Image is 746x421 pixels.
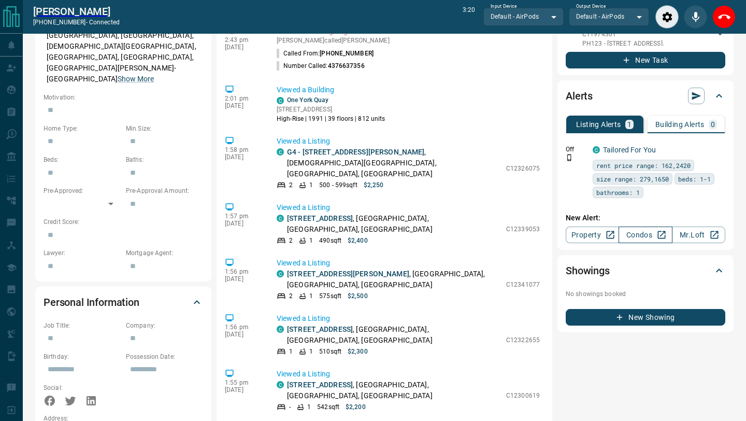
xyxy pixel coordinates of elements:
[126,124,203,133] p: Min Size:
[593,146,600,153] div: condos.ca
[346,402,366,412] p: $2,200
[287,96,328,104] a: One York Quay
[126,248,203,258] p: Mortgage Agent:
[225,36,261,44] p: 2:43 pm
[225,102,261,109] p: [DATE]
[225,146,261,153] p: 1:58 pm
[44,248,121,258] p: Lawyer:
[566,289,725,299] p: No showings booked
[603,146,656,154] a: Tailored For You
[225,95,261,102] p: 2:01 pm
[483,8,564,25] div: Default - AirPods
[287,147,501,179] p: , [DEMOGRAPHIC_DATA][GEOGRAPHIC_DATA], [GEOGRAPHIC_DATA], [GEOGRAPHIC_DATA]
[225,213,261,220] p: 1:57 pm
[566,213,725,223] p: New Alert:
[566,145,586,154] p: Off
[287,325,353,333] a: [STREET_ADDRESS]
[309,291,313,301] p: 1
[126,321,203,330] p: Company:
[582,39,715,58] p: PH123 - [STREET_ADDRESS] , [GEOGRAPHIC_DATA]
[126,352,203,361] p: Possession Date:
[287,270,409,278] a: [STREET_ADDRESS][PERSON_NAME]
[576,121,621,128] p: Listing Alerts
[596,160,691,171] span: rent price range: 162,2420
[289,347,293,356] p: 1
[277,313,540,324] p: Viewed a Listing
[277,37,540,44] p: [PERSON_NAME] called [PERSON_NAME]
[287,324,501,346] p: , [GEOGRAPHIC_DATA], [GEOGRAPHIC_DATA], [GEOGRAPHIC_DATA]
[566,52,725,68] button: New Task
[566,154,573,161] svg: Push Notification Only
[33,18,120,27] p: [PHONE_NUMBER] -
[364,180,384,190] p: $2,250
[225,386,261,394] p: [DATE]
[44,93,203,102] p: Motivation:
[44,217,203,227] p: Credit Score:
[44,124,121,133] p: Home Type:
[287,213,501,235] p: , [GEOGRAPHIC_DATA], [GEOGRAPHIC_DATA], [GEOGRAPHIC_DATA]
[506,224,540,234] p: C12339053
[566,262,610,279] h2: Showings
[289,236,293,245] p: 2
[309,236,313,245] p: 1
[596,187,640,198] span: bathrooms: 1
[506,335,540,345] p: C12322655
[225,268,261,275] p: 1:56 pm
[33,5,120,18] a: [PERSON_NAME]
[277,114,385,123] p: High-Rise | 1991 | 39 floors | 812 units
[277,97,284,104] div: condos.ca
[44,321,121,330] p: Job Title:
[277,148,284,156] div: condos.ca
[44,352,121,361] p: Birthday:
[225,331,261,338] p: [DATE]
[287,380,501,401] p: , [GEOGRAPHIC_DATA], [GEOGRAPHIC_DATA], [GEOGRAPHIC_DATA]
[672,227,725,243] a: Mr.Loft
[596,174,669,184] span: size range: 279,1650
[566,309,725,326] button: New Showing
[348,236,368,245] p: $2,400
[582,27,725,60] div: C11974301PH123 - [STREET_ADDRESS],[GEOGRAPHIC_DATA]
[712,5,736,29] div: End Call
[89,19,120,26] span: connected
[277,105,385,114] p: [STREET_ADDRESS]
[44,383,121,392] p: Social:
[655,5,679,29] div: Audio Settings
[277,85,540,95] p: Viewed a Building
[277,258,540,269] p: Viewed a Listing
[328,62,365,69] span: 4376637356
[277,202,540,213] p: Viewed a Listing
[289,291,293,301] p: 2
[576,3,606,10] label: Output Device
[506,280,540,289] p: C12341077
[627,121,632,128] p: 1
[277,49,374,58] p: Called From:
[317,402,339,412] p: 542 sqft
[289,180,293,190] p: 2
[711,121,715,128] p: 0
[126,155,203,164] p: Baths:
[44,294,139,311] h2: Personal Information
[582,30,715,39] p: C11974301
[655,121,705,128] p: Building Alerts
[287,214,353,222] a: [STREET_ADDRESS]
[277,215,284,222] div: condos.ca
[619,227,672,243] a: Condos
[277,136,540,147] p: Viewed a Listing
[307,402,311,412] p: 1
[566,227,619,243] a: Property
[225,44,261,51] p: [DATE]
[277,326,284,333] div: condos.ca
[566,83,725,108] div: Alerts
[225,275,261,283] p: [DATE]
[44,155,121,164] p: Beds:
[118,74,154,85] button: Show More
[287,381,353,389] a: [STREET_ADDRESS]
[44,290,203,315] div: Personal Information
[320,50,374,57] span: [PHONE_NUMBER]
[348,291,368,301] p: $2,500
[566,258,725,283] div: Showings
[277,381,284,388] div: condos.ca
[287,148,424,156] a: G4 - [STREET_ADDRESS][PERSON_NAME]
[277,61,365,71] p: Number Called:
